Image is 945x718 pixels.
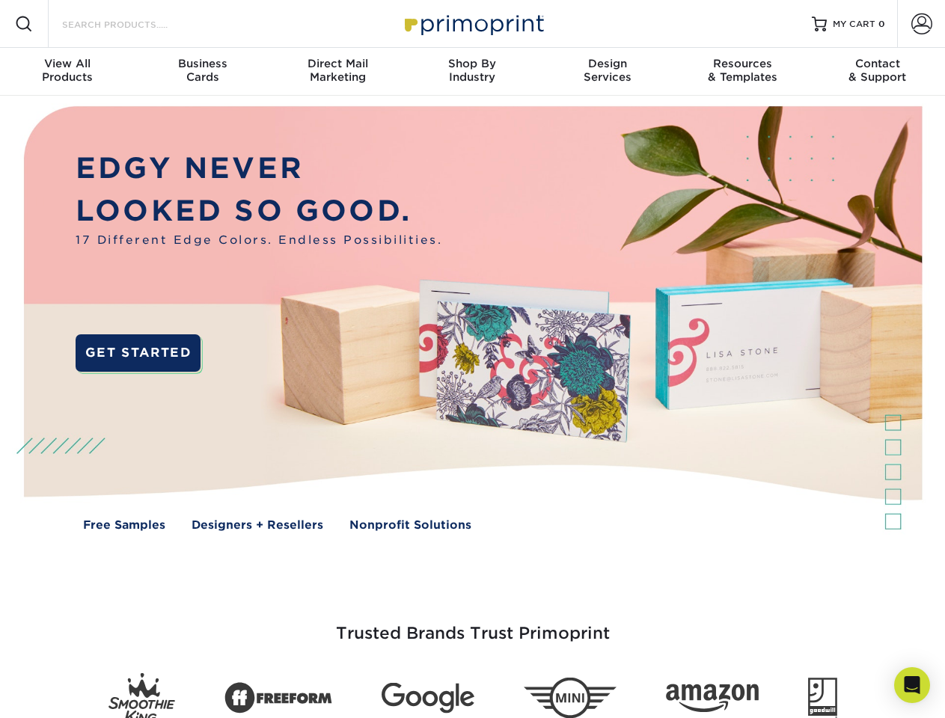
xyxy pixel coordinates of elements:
img: Primoprint [398,7,548,40]
div: Services [540,57,675,84]
span: Direct Mail [270,57,405,70]
a: Designers + Resellers [192,517,323,534]
span: Resources [675,57,810,70]
p: EDGY NEVER [76,147,442,190]
img: Google [382,683,474,714]
span: 0 [878,19,885,29]
span: Business [135,57,269,70]
div: Industry [405,57,539,84]
a: Resources& Templates [675,48,810,96]
div: Cards [135,57,269,84]
span: Shop By [405,57,539,70]
a: Contact& Support [810,48,945,96]
a: Nonprofit Solutions [349,517,471,534]
a: BusinessCards [135,48,269,96]
h3: Trusted Brands Trust Primoprint [35,588,911,661]
img: Amazon [666,684,759,713]
a: GET STARTED [76,334,201,372]
div: Open Intercom Messenger [894,667,930,703]
span: Design [540,57,675,70]
span: Contact [810,57,945,70]
a: Direct MailMarketing [270,48,405,96]
a: DesignServices [540,48,675,96]
div: & Support [810,57,945,84]
div: Marketing [270,57,405,84]
span: MY CART [833,18,875,31]
p: LOOKED SO GOOD. [76,190,442,233]
a: Shop ByIndustry [405,48,539,96]
span: 17 Different Edge Colors. Endless Possibilities. [76,232,442,249]
div: & Templates [675,57,810,84]
input: SEARCH PRODUCTS..... [61,15,207,33]
img: Goodwill [808,678,837,718]
a: Free Samples [83,517,165,534]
